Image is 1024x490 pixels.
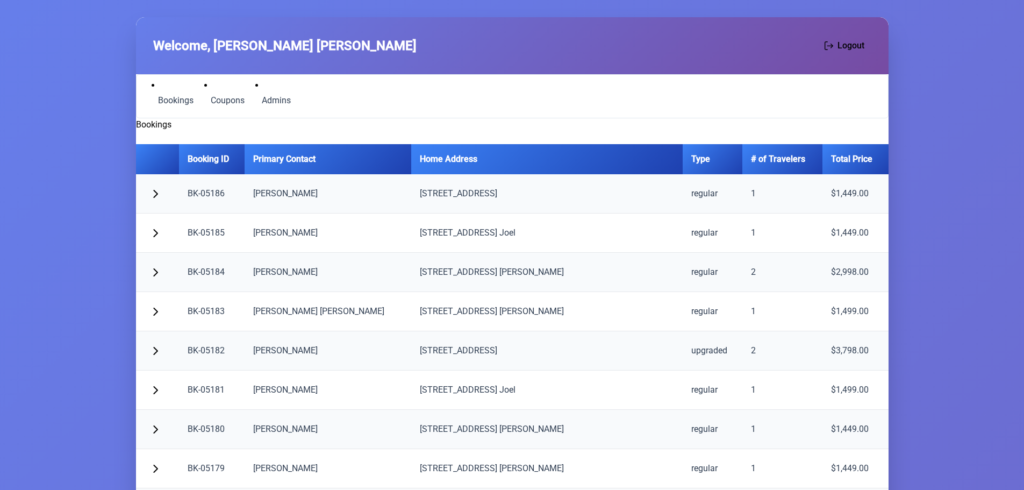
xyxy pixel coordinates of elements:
[683,371,742,410] td: regular
[411,449,683,488] td: [STREET_ADDRESS] [PERSON_NAME]
[411,292,683,331] td: [STREET_ADDRESS] [PERSON_NAME]
[152,79,200,109] li: Bookings
[179,449,245,488] td: BK-05179
[742,292,822,331] td: 1
[411,214,683,253] td: [STREET_ADDRESS] Joel
[742,410,822,449] td: 1
[822,292,888,331] td: $1,499.00
[245,174,411,214] td: [PERSON_NAME]
[245,449,411,488] td: [PERSON_NAME]
[245,410,411,449] td: [PERSON_NAME]
[245,292,411,331] td: [PERSON_NAME] [PERSON_NAME]
[245,331,411,371] td: [PERSON_NAME]
[837,39,864,52] span: Logout
[683,292,742,331] td: regular
[204,92,251,109] a: Coupons
[822,214,888,253] td: $1,449.00
[683,410,742,449] td: regular
[179,253,245,292] td: BK-05184
[153,36,417,55] span: Welcome, [PERSON_NAME] [PERSON_NAME]
[683,144,742,174] th: Type
[179,292,245,331] td: BK-05183
[683,174,742,214] td: regular
[245,144,411,174] th: Primary Contact
[822,253,888,292] td: $2,998.00
[742,331,822,371] td: 2
[742,449,822,488] td: 1
[822,144,888,174] th: Total Price
[179,371,245,410] td: BK-05181
[245,371,411,410] td: [PERSON_NAME]
[411,331,683,371] td: [STREET_ADDRESS]
[204,79,251,109] li: Coupons
[411,410,683,449] td: [STREET_ADDRESS] [PERSON_NAME]
[742,144,822,174] th: # of Travelers
[683,253,742,292] td: regular
[411,371,683,410] td: [STREET_ADDRESS] Joel
[411,144,683,174] th: Home Address
[683,331,742,371] td: upgraded
[136,118,889,131] h2: Bookings
[822,371,888,410] td: $1,499.00
[158,96,194,105] span: Bookings
[179,174,245,214] td: BK-05186
[742,214,822,253] td: 1
[245,253,411,292] td: [PERSON_NAME]
[245,214,411,253] td: [PERSON_NAME]
[822,174,888,214] td: $1,449.00
[152,92,200,109] a: Bookings
[255,92,297,109] a: Admins
[742,253,822,292] td: 2
[683,449,742,488] td: regular
[179,331,245,371] td: BK-05182
[411,253,683,292] td: [STREET_ADDRESS] [PERSON_NAME]
[179,410,245,449] td: BK-05180
[822,410,888,449] td: $1,449.00
[262,96,291,105] span: Admins
[179,214,245,253] td: BK-05185
[683,214,742,253] td: regular
[742,174,822,214] td: 1
[411,174,683,214] td: [STREET_ADDRESS]
[179,144,245,174] th: Booking ID
[255,79,297,109] li: Admins
[211,96,245,105] span: Coupons
[822,449,888,488] td: $1,449.00
[742,371,822,410] td: 1
[822,331,888,371] td: $3,798.00
[818,34,871,57] button: Logout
